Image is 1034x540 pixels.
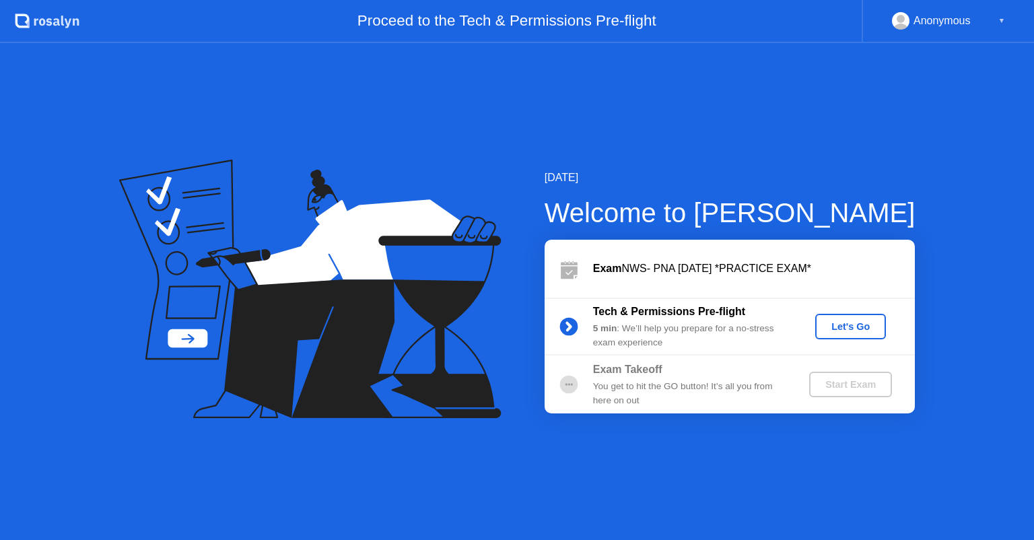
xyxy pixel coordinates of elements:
[593,261,915,277] div: NWS- PNA [DATE] *PRACTICE EXAM*
[593,323,617,333] b: 5 min
[914,12,971,30] div: Anonymous
[593,306,745,317] b: Tech & Permissions Pre-flight
[593,380,787,407] div: You get to hit the GO button! It’s all you from here on out
[821,321,881,332] div: Let's Go
[593,322,787,349] div: : We’ll help you prepare for a no-stress exam experience
[593,263,622,274] b: Exam
[815,379,887,390] div: Start Exam
[545,170,916,186] div: [DATE]
[809,372,892,397] button: Start Exam
[593,364,662,375] b: Exam Takeoff
[998,12,1005,30] div: ▼
[545,193,916,233] div: Welcome to [PERSON_NAME]
[815,314,886,339] button: Let's Go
